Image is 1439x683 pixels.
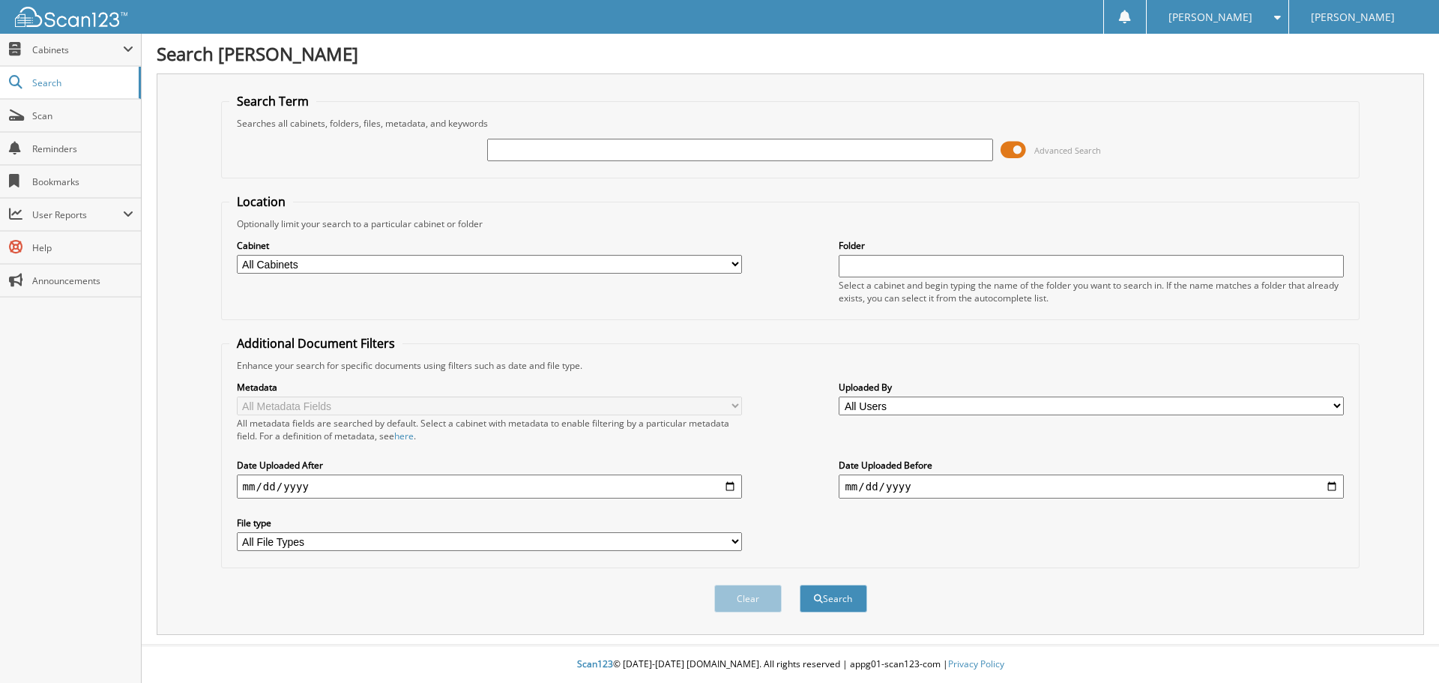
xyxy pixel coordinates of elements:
img: scan123-logo-white.svg [15,7,127,27]
span: [PERSON_NAME] [1311,13,1395,22]
label: Cabinet [237,239,742,252]
label: File type [237,517,742,529]
legend: Search Term [229,93,316,109]
div: All metadata fields are searched by default. Select a cabinet with metadata to enable filtering b... [237,417,742,442]
span: Bookmarks [32,175,133,188]
span: Scan [32,109,133,122]
legend: Location [229,193,293,210]
input: start [237,475,742,499]
span: Search [32,76,131,89]
div: © [DATE]-[DATE] [DOMAIN_NAME]. All rights reserved | appg01-scan123-com | [142,646,1439,683]
label: Uploaded By [839,381,1344,394]
span: Advanced Search [1034,145,1101,156]
label: Folder [839,239,1344,252]
label: Metadata [237,381,742,394]
span: [PERSON_NAME] [1168,13,1252,22]
span: Help [32,241,133,254]
div: Enhance your search for specific documents using filters such as date and file type. [229,359,1352,372]
span: Announcements [32,274,133,287]
span: Reminders [32,142,133,155]
a: Privacy Policy [948,658,1004,670]
label: Date Uploaded After [237,459,742,472]
input: end [839,475,1344,499]
span: Scan123 [577,658,613,670]
span: User Reports [32,208,123,221]
div: Optionally limit your search to a particular cabinet or folder [229,217,1352,230]
a: here [394,430,414,442]
div: Searches all cabinets, folders, files, metadata, and keywords [229,117,1352,130]
span: Cabinets [32,43,123,56]
div: Select a cabinet and begin typing the name of the folder you want to search in. If the name match... [839,279,1344,304]
button: Clear [714,585,782,613]
h1: Search [PERSON_NAME] [157,41,1424,66]
button: Search [800,585,867,613]
label: Date Uploaded Before [839,459,1344,472]
legend: Additional Document Filters [229,335,402,352]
